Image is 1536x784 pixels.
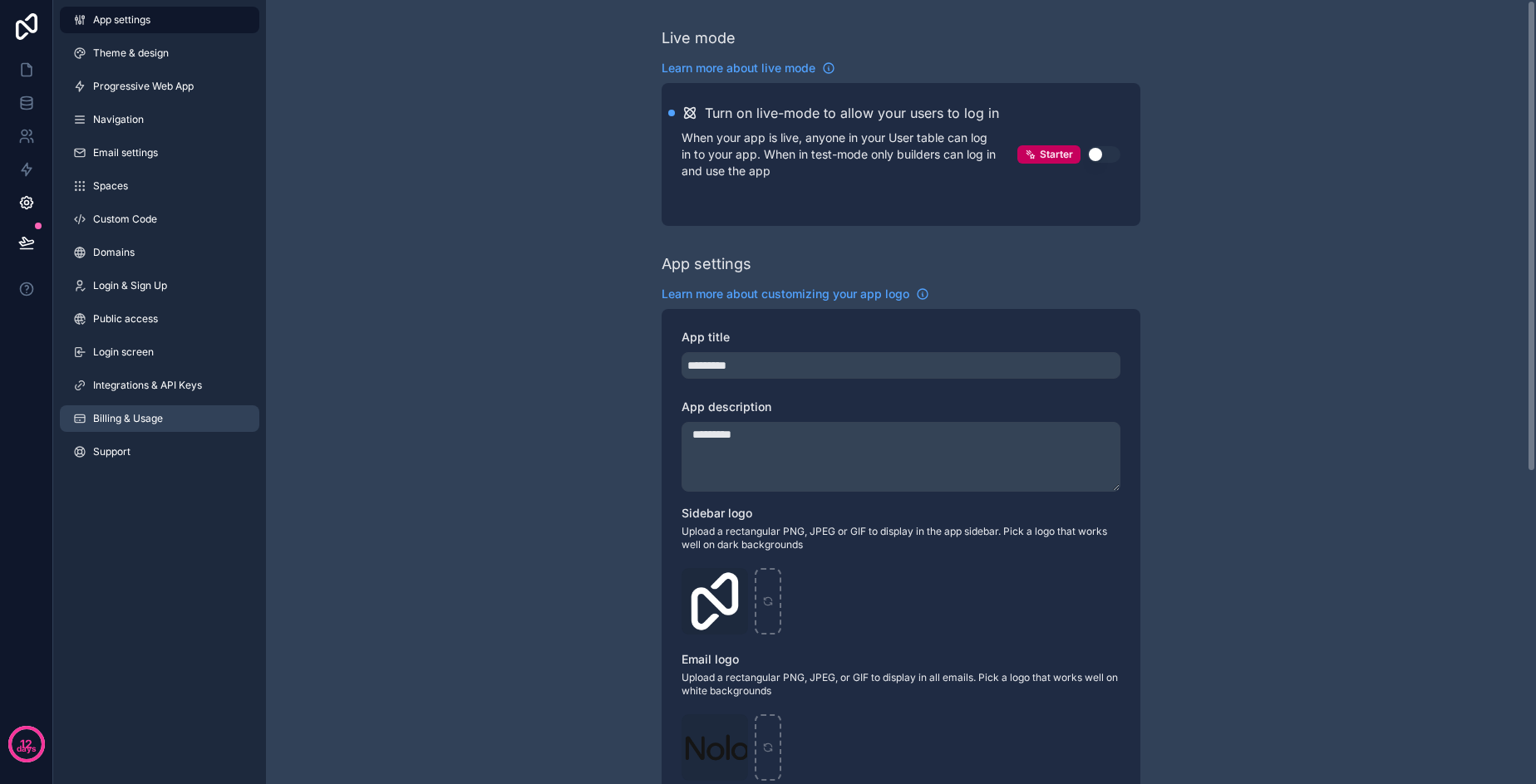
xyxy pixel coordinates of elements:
span: Learn more about live mode [662,60,815,76]
span: Progressive Web App [93,80,194,93]
a: Public access [60,306,259,332]
span: Email logo [682,652,739,666]
a: Email settings [60,140,259,166]
p: 12 [20,736,32,752]
a: Billing & Usage [60,405,259,432]
span: Integrations & API Keys [93,379,202,392]
a: Login & Sign Up [60,272,259,299]
h2: Turn on live-mode to allow your users to log in [705,103,999,123]
span: Billing & Usage [93,412,163,425]
span: Sidebar logo [682,506,752,520]
a: Domains [60,239,259,266]
span: App description [682,399,771,414]
p: When your app is live, anyone in your User table can log in to your app. When in test-mode only b... [682,130,1017,179]
span: Login screen [93,345,154,359]
a: Learn more about live mode [662,60,835,76]
div: App settings [662,252,751,276]
span: Support [93,445,130,458]
span: App settings [93,13,150,27]
span: Spaces [93,179,128,193]
a: Integrations & API Keys [60,372,259,399]
span: Learn more about customizing your app logo [662,286,909,302]
a: Custom Code [60,206,259,233]
span: Public access [93,312,158,326]
span: Custom Code [93,213,157,226]
a: Progressive Web App [60,73,259,100]
div: Live mode [662,27,736,50]
a: Navigation [60,106,259,133]
a: Support [60,439,259,465]
span: Navigation [93,113,144,126]
a: Spaces [60,173,259,199]
span: Email settings [93,146,158,159]
span: Upload a rectangular PNG, JPEG, or GIF to display in all emails. Pick a logo that works well on w... [682,671,1120,698]
span: Starter [1040,148,1073,161]
p: days [17,742,37,756]
span: Theme & design [93,47,169,60]
a: Theme & design [60,40,259,66]
span: App title [682,330,730,344]
a: Login screen [60,339,259,365]
span: Domains [93,246,135,259]
span: Login & Sign Up [93,279,167,292]
a: Learn more about customizing your app logo [662,286,929,302]
a: App settings [60,7,259,33]
span: Upload a rectangular PNG, JPEG or GIF to display in the app sidebar. Pick a logo that works well ... [682,525,1120,551]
